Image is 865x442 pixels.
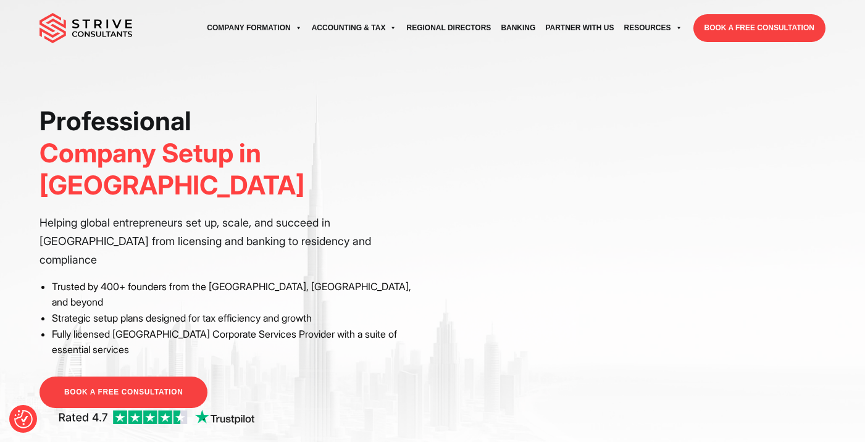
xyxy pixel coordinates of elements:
img: Revisit consent button [14,410,33,428]
li: Trusted by 400+ founders from the [GEOGRAPHIC_DATA], [GEOGRAPHIC_DATA], and beyond [52,279,423,311]
a: Company Formation [202,11,306,45]
li: Strategic setup plans designed for tax efficiency and growth [52,311,423,327]
p: Helping global entrepreneurs set up, scale, and succeed in [GEOGRAPHIC_DATA] from licensing and b... [40,214,423,269]
a: Banking [496,11,540,45]
iframe: <br /> [441,105,825,321]
a: Accounting & Tax [307,11,402,45]
img: main-logo.svg [40,13,132,44]
a: Regional Directors [401,11,496,45]
span: Company Setup in [GEOGRAPHIC_DATA] [40,137,304,201]
a: BOOK A FREE CONSULTATION [693,14,825,42]
button: Consent Preferences [14,410,33,428]
a: Partner with Us [540,11,619,45]
li: Fully licensed [GEOGRAPHIC_DATA] Corporate Services Provider with a suite of essential services [52,327,423,358]
a: BOOK A FREE CONSULTATION [40,377,207,408]
h1: Professional [40,105,423,201]
a: Resources [619,11,687,45]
